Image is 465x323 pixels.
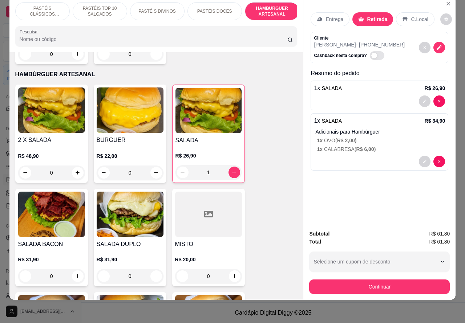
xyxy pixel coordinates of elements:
[317,137,445,144] p: OVO (
[21,5,64,17] p: PASTÉIS CLÁSSICOS SALGADOS
[317,146,445,153] p: CALABRESA (
[97,240,163,249] h4: SALADA DUPLO
[309,239,321,245] strong: Total
[314,35,405,41] p: Cliente
[314,53,367,58] p: Cashback nesta compra?
[433,156,445,167] button: decrease-product-quantity
[18,152,85,160] p: R$ 48,90
[309,231,329,237] strong: Subtotal
[97,87,163,133] img: product-image
[314,84,342,93] p: 1 x
[419,95,430,107] button: decrease-product-quantity
[97,152,163,160] p: R$ 22,00
[251,5,293,17] p: HAMBÚRGUER ARTESANAL
[309,279,450,294] button: Continuar
[325,16,343,23] p: Entrega
[197,8,232,14] p: PASTÉIS DOCES
[72,48,84,60] button: increase-product-quantity
[314,41,405,48] p: [PERSON_NAME] - [PHONE_NUMBER]
[175,240,242,249] h4: MISTO
[20,48,31,60] button: decrease-product-quantity
[425,117,445,124] p: R$ 34,90
[315,128,445,135] p: Adicionais para Hambúrguer
[317,138,324,143] span: 1 x
[20,36,287,43] input: Pesquisa
[175,256,242,263] p: R$ 20,00
[411,16,428,23] p: C.Local
[175,88,242,133] img: product-image
[150,48,162,60] button: increase-product-quantity
[20,29,40,35] label: Pesquisa
[337,138,357,143] span: R$ 2,00 )
[322,85,342,91] span: SALADA
[18,87,85,133] img: product-image
[138,8,175,14] p: PASTÉIS DIVINOS
[317,146,324,152] span: 1 x
[370,51,387,60] label: Automatic updates
[367,16,387,23] p: Retirada
[429,230,450,238] span: R$ 61,80
[322,118,342,124] span: SALADA
[97,256,163,263] p: R$ 31,90
[175,136,242,145] h4: SALADA
[97,136,163,144] h4: BURGUER
[433,95,445,107] button: decrease-product-quantity
[433,42,445,53] button: decrease-product-quantity
[79,5,121,17] p: PASTÉIS TOP 10 SALGADOS
[425,85,445,92] p: R$ 26,90
[309,252,450,272] button: Selecione um cupom de desconto
[18,192,85,237] img: product-image
[175,152,242,159] p: R$ 26,90
[18,136,85,144] h4: 2 X SALADA
[311,69,448,78] p: Resumo do pedido
[356,146,376,152] span: R$ 6,00 )
[97,192,163,237] img: product-image
[440,13,452,25] button: decrease-product-quantity
[429,238,450,246] span: R$ 61,80
[314,116,342,125] p: 1 x
[419,42,430,53] button: decrease-product-quantity
[98,48,110,60] button: decrease-product-quantity
[15,70,298,79] p: HAMBÚRGUER ARTESANAL
[18,256,85,263] p: R$ 31,90
[18,240,85,249] h4: SALADA BACON
[419,156,430,167] button: decrease-product-quantity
